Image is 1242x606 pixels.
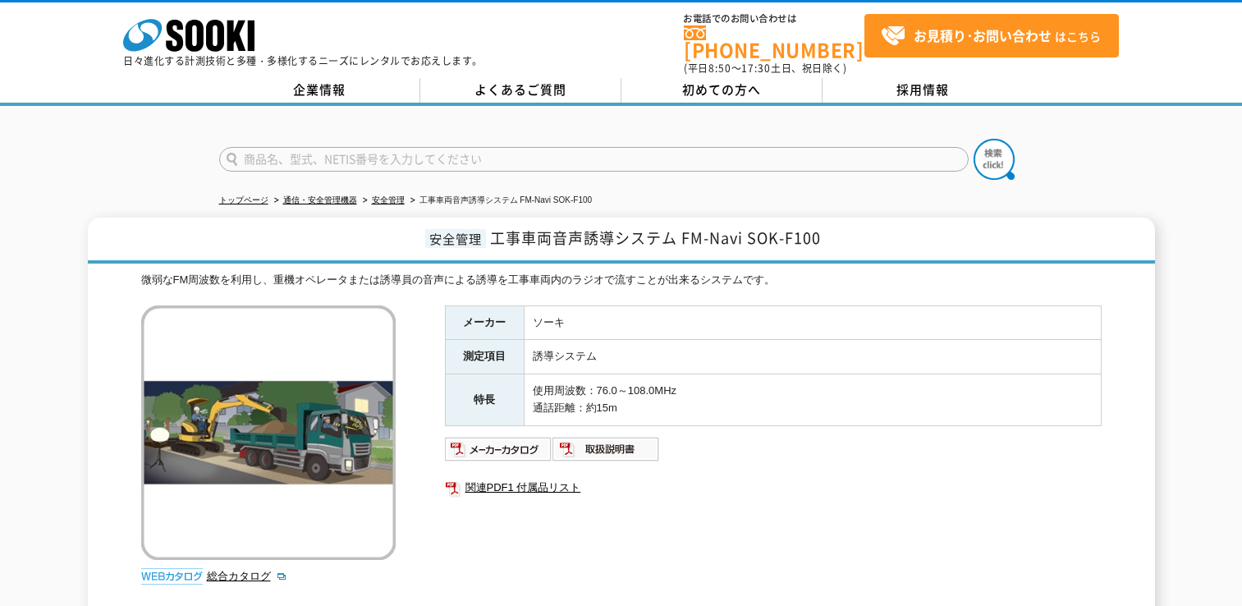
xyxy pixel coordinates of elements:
[219,195,268,204] a: トップページ
[445,305,524,340] th: メーカー
[207,570,287,582] a: 総合カタログ
[524,374,1101,426] td: 使用周波数：76.0～108.0MHz 通話距離：約15m
[445,477,1102,498] a: 関連PDF1 付属品リスト
[974,139,1015,180] img: btn_search.png
[552,447,660,459] a: 取扱説明書
[445,374,524,426] th: 特長
[684,61,846,76] span: (平日 ～ 土日、祝日除く)
[490,227,821,249] span: 工事車両音声誘導システム FM-Navi SOK-F100
[141,568,203,585] img: webカタログ
[914,25,1052,45] strong: お見積り･お問い合わせ
[524,305,1101,340] td: ソーキ
[141,272,1102,289] div: 微弱なFM周波数を利用し、重機オペレータまたは誘導員の音声による誘導を工事車両内のラジオで流すことが出来るシステムです。
[407,192,593,209] li: 工事車両音声誘導システム FM-Navi SOK-F100
[372,195,405,204] a: 安全管理
[425,229,486,248] span: 安全管理
[823,78,1024,103] a: 採用情報
[445,436,552,462] img: メーカーカタログ
[552,436,660,462] img: 取扱説明書
[445,447,552,459] a: メーカーカタログ
[741,61,771,76] span: 17:30
[684,14,864,24] span: お電話でのお問い合わせは
[420,78,621,103] a: よくあるご質問
[708,61,731,76] span: 8:50
[684,25,864,59] a: [PHONE_NUMBER]
[219,78,420,103] a: 企業情報
[123,56,483,66] p: 日々進化する計測技術と多種・多様化するニーズにレンタルでお応えします。
[682,80,761,99] span: 初めての方へ
[864,14,1119,57] a: お見積り･お問い合わせはこちら
[283,195,357,204] a: 通信・安全管理機器
[141,305,396,560] img: 工事車両音声誘導システム FM-Navi SOK-F100
[621,78,823,103] a: 初めての方へ
[881,24,1101,48] span: はこちら
[219,147,969,172] input: 商品名、型式、NETIS番号を入力してください
[524,340,1101,374] td: 誘導システム
[445,340,524,374] th: 測定項目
